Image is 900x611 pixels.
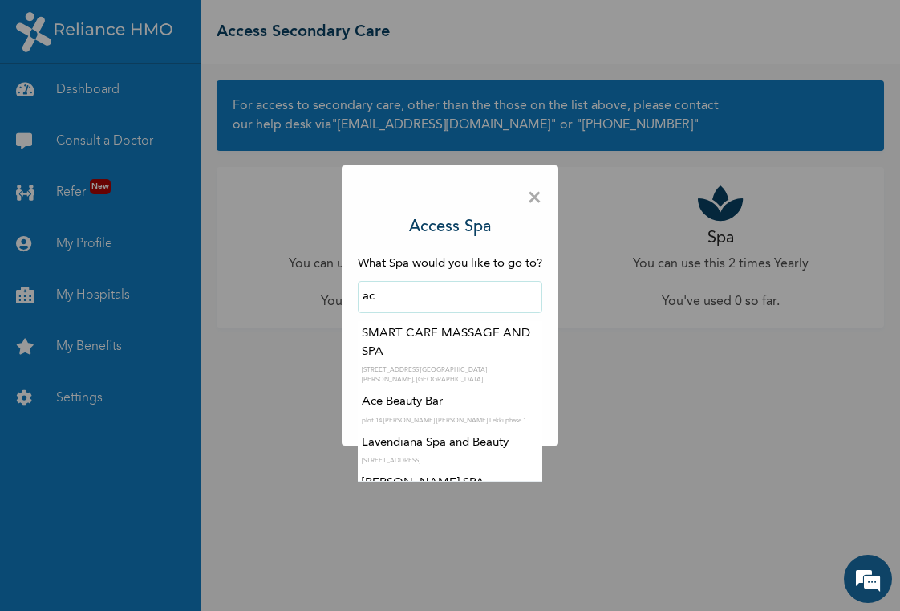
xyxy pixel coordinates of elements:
[362,393,538,412] p: Ace Beauty Bar
[362,365,538,385] p: [STREET_ADDRESS][GEOGRAPHIC_DATA][PERSON_NAME], [GEOGRAPHIC_DATA].
[362,475,538,493] p: [PERSON_NAME] SPA
[362,416,538,426] p: plot 14 [PERSON_NAME] [PERSON_NAME] Lekki phase 1
[358,281,542,313] input: Search by name or address
[362,456,538,466] p: [STREET_ADDRESS].
[527,181,542,215] span: ×
[362,434,538,453] p: Lavendiana Spa and Beauty
[362,325,538,361] p: SMART CARE MASSAGE AND SPA
[409,215,491,239] h3: Access Spa
[358,258,542,270] span: What Spa would you like to go to?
